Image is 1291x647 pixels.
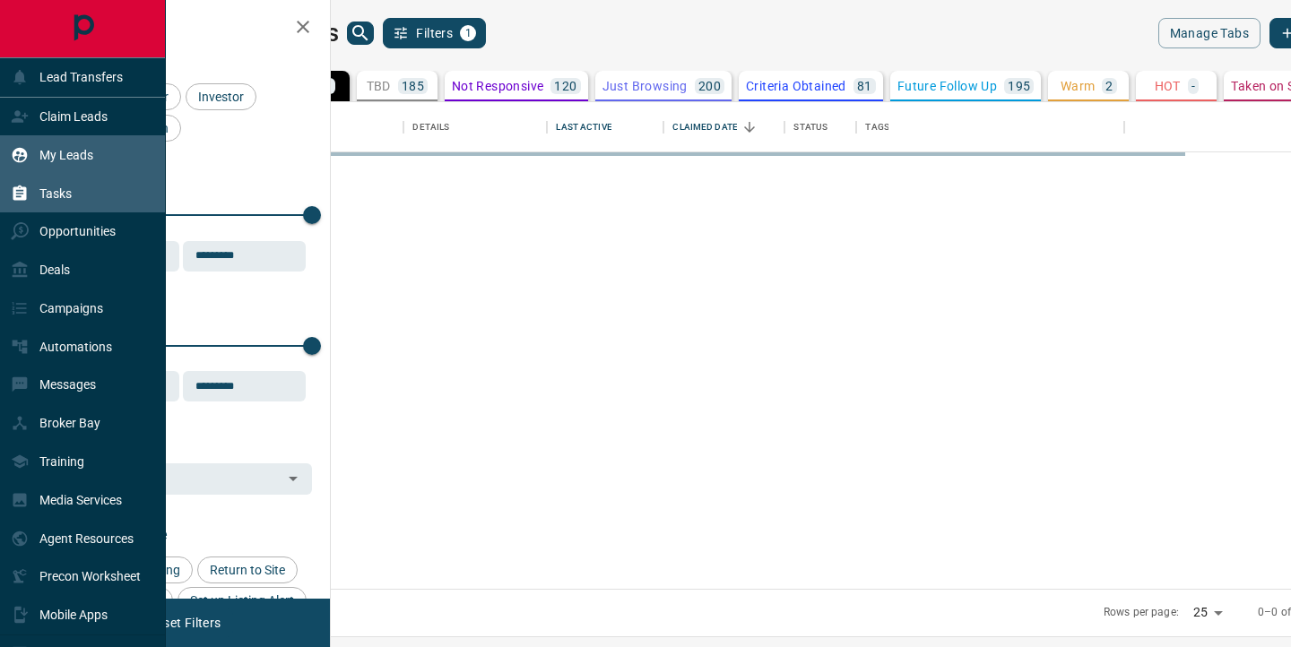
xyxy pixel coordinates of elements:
[737,115,762,140] button: Sort
[784,102,856,152] div: Status
[452,80,544,92] p: Not Responsive
[136,608,232,638] button: Reset Filters
[367,80,391,92] p: TBD
[663,102,784,152] div: Claimed Date
[1158,18,1261,48] button: Manage Tabs
[403,102,547,152] div: Details
[1105,80,1113,92] p: 2
[1104,605,1179,620] p: Rows per page:
[856,102,1125,152] div: Tags
[347,22,374,45] button: search button
[1186,600,1229,625] div: 25
[857,80,872,92] p: 81
[192,90,250,104] span: Investor
[402,80,424,92] p: 185
[281,466,306,491] button: Open
[1008,80,1030,92] p: 195
[197,556,298,583] div: Return to Site
[556,102,611,152] div: Last Active
[897,80,997,92] p: Future Follow Up
[278,102,403,152] div: Name
[672,102,738,152] div: Claimed Date
[462,27,474,39] span: 1
[865,102,889,152] div: Tags
[554,80,576,92] p: 120
[57,18,312,39] h2: Filters
[1061,80,1096,92] p: Warm
[1191,80,1195,92] p: -
[186,83,256,110] div: Investor
[184,593,300,608] span: Set up Listing Alert
[746,80,846,92] p: Criteria Obtained
[178,587,307,614] div: Set up Listing Alert
[547,102,663,152] div: Last Active
[602,80,688,92] p: Just Browsing
[1155,80,1181,92] p: HOT
[412,102,449,152] div: Details
[793,102,827,152] div: Status
[383,18,486,48] button: Filters1
[698,80,721,92] p: 200
[204,563,291,577] span: Return to Site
